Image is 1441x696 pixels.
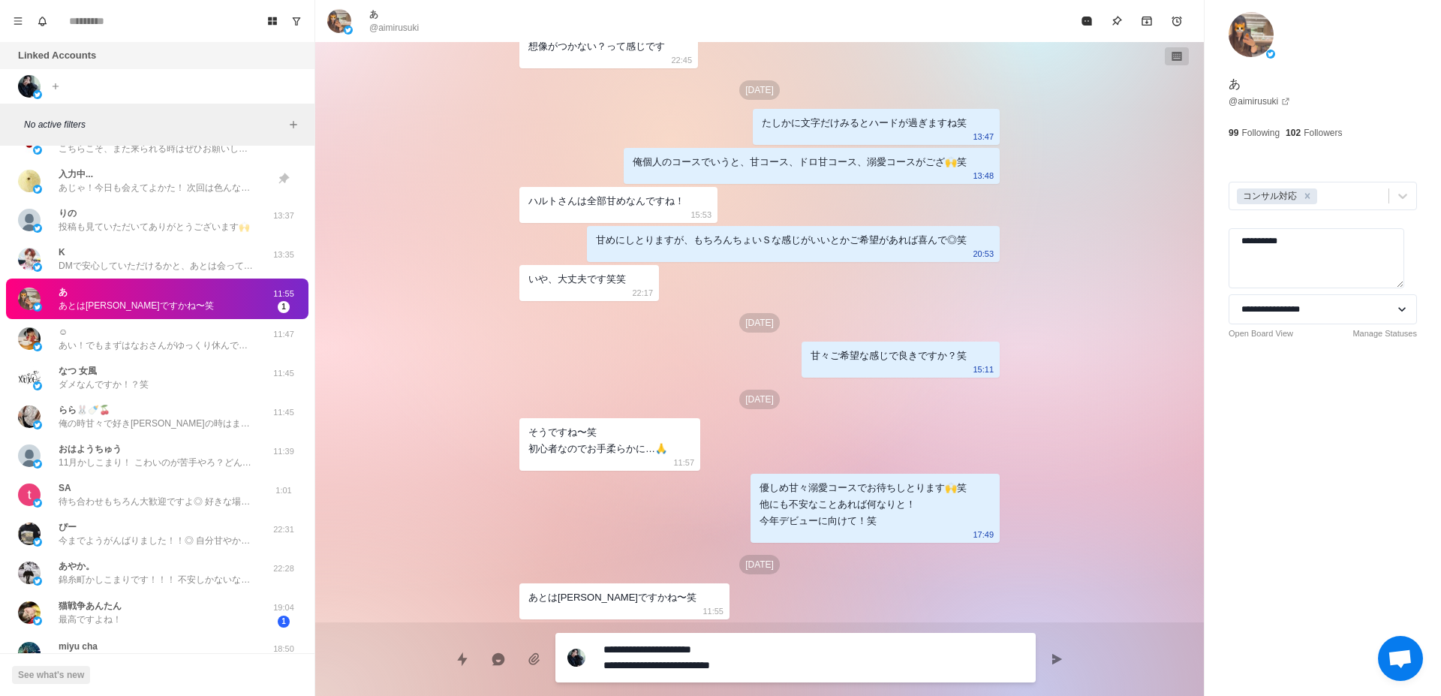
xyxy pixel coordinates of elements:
img: picture [18,327,41,350]
img: picture [1266,50,1275,59]
p: miyu cha [59,640,98,653]
img: picture [18,601,41,624]
div: 甘々ご希望な感じで良きですか？笑 [811,348,967,364]
div: 俺個人のコースでいうと、甘コース、ドロ甘コース、溺愛コースがござ🙌笑 [633,154,967,170]
img: picture [567,649,585,667]
p: 11:39 [265,445,302,458]
p: ぴー [59,520,77,534]
p: 11:55 [265,288,302,300]
p: 102 [1286,126,1301,140]
p: [DATE] [739,313,780,333]
p: SA [59,481,71,495]
img: picture [33,538,42,547]
img: picture [33,185,42,194]
a: Manage Statuses [1352,327,1417,340]
button: Send message [1042,644,1072,674]
img: picture [33,577,42,586]
img: picture [18,642,41,664]
p: No active filters [24,118,284,131]
button: Add filters [284,116,302,134]
p: DMで安心していただけるかと、あとは会ってみての俺の雰囲気やプレイがお好みに合うかですね、、！プレイはできるだけお好みお伺いしますのでまたカウンセリングでも色々教えていただけたら！ 低音ボイス命... [59,259,254,273]
p: Following [1241,126,1280,140]
button: Notifications [30,9,54,33]
p: 11:47 [265,328,302,341]
p: 17:49 [973,526,994,543]
span: 1 [278,301,290,313]
p: あとは[PERSON_NAME]ですかね〜笑 [59,299,214,312]
p: 18:50 [265,643,302,655]
img: picture [18,405,41,428]
p: 猫戦争あんたん [59,599,122,613]
p: こちらこそ、また来られる時はぜひお願いします😊 [59,142,254,155]
div: ハルトさんは全部甘めなんですね！ [528,193,684,209]
p: K [59,246,65,259]
p: 13:47 [973,128,994,145]
img: picture [33,90,42,99]
p: 11:57 [673,454,694,471]
img: picture [33,459,42,469]
p: あじゃ！今日も会えてよかた！ 次回は色んな場所と姿勢ね笑 また会いたい！ [59,181,254,194]
img: picture [18,209,41,231]
img: picture [327,9,351,33]
p: あ [1229,75,1241,93]
p: 待ち合わせもちろん大歓迎ですよ◎ 好きな場所で待ち合わせでもよかですし、最初からホテルが良ければ先にホテル入っていただいて部屋で合流もよくあります🙌 いやほんと全然暇なので[PERSON_NAM... [59,495,254,508]
p: 13:48 [973,167,994,184]
div: チャットを開く [1378,636,1423,681]
p: 99 [1229,126,1238,140]
p: Linked Accounts [18,48,96,63]
button: Reply with AI [483,644,513,674]
p: 22:45 [671,52,692,68]
p: 19:04 [265,601,302,614]
p: 13:35 [265,249,302,261]
img: picture [18,75,41,98]
div: 優しめ甘々溺愛コースでお待ちしとります🙌笑 他にも不安なことあれば何なりと！ 今年デビューに向けて！笑 [760,480,967,529]
button: Archive [1132,6,1162,36]
p: あ [369,8,378,21]
span: 1 [278,616,290,628]
p: ☺︎ [59,325,68,339]
div: いや、大丈夫です笑笑 [528,271,626,288]
p: 20:53 [973,246,994,262]
button: Pin [1102,6,1132,36]
div: Remove コンサル対応 [1299,188,1316,204]
p: 15:11 [973,361,994,378]
img: picture [344,26,353,35]
p: りの [59,206,77,220]
img: picture [33,381,42,390]
p: 13:37 [265,209,302,222]
p: @aimirusuki [369,21,419,35]
img: picture [33,616,42,625]
div: コンサル対応 [1238,188,1299,204]
div: あとは[PERSON_NAME]ですかね〜笑 [528,589,696,606]
img: picture [33,499,42,508]
div: そうですね〜笑 初心者なのでお手柔らかに…🙏 [528,424,667,457]
img: picture [33,342,42,351]
a: @aimirusuki [1229,95,1290,108]
img: picture [18,562,41,584]
p: 投稿も見ていただいてありがとうございます🙌 [59,220,250,234]
button: Add account [47,77,65,95]
p: 今までようがんばりました！！◎ 自分甘やかすんとても大事ですね🙌 [59,534,254,547]
img: picture [18,248,41,270]
img: picture [33,224,42,233]
p: 1:01 [265,484,302,497]
button: Menu [6,9,30,33]
div: たしかに文字だけみるとハードが過ぎますね笑 [762,115,967,131]
img: picture [18,484,41,506]
p: 最高ですよね！ [59,613,122,626]
p: [DATE] [739,80,780,100]
button: Show unread conversations [284,9,308,33]
p: 22:31 [265,523,302,536]
img: picture [33,420,42,429]
p: 11:55 [702,603,724,619]
img: picture [33,263,42,272]
button: Add reminder [1162,6,1192,36]
img: picture [18,170,41,192]
button: Board View [260,9,284,33]
p: [DATE] [739,555,780,574]
button: Mark as read [1072,6,1102,36]
p: らら🐰🍼🍒 [59,403,110,417]
p: あ [59,285,68,299]
p: 11:45 [265,406,302,419]
p: ダメなんですか！？笑 [59,378,149,391]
